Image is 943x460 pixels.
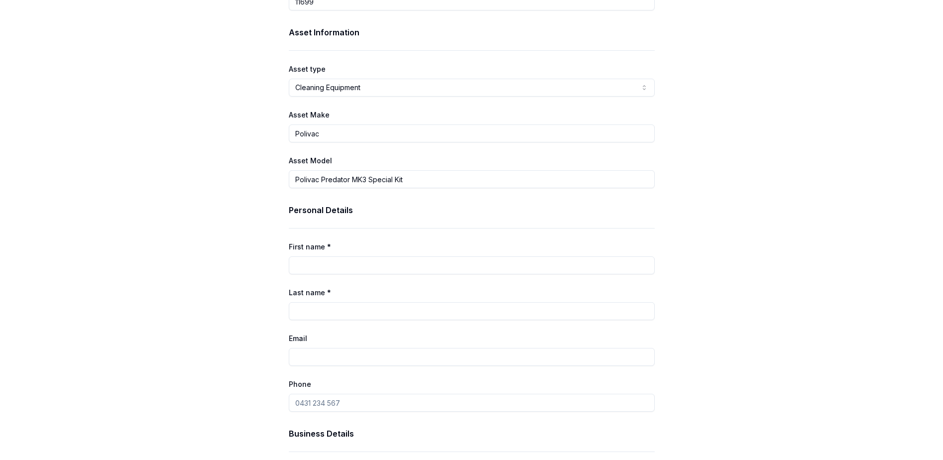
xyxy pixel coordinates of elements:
h3: Personal Details [289,204,655,216]
label: Asset type [289,65,326,73]
input: 0431 234 567 [289,394,655,412]
h3: Asset Information [289,26,655,38]
label: Asset Model [289,156,332,165]
h3: Business Details [289,428,655,440]
label: First name * [289,242,331,251]
label: Asset Make [289,111,330,119]
label: Phone [289,380,311,388]
label: Last name * [289,288,331,297]
label: Email [289,334,307,343]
